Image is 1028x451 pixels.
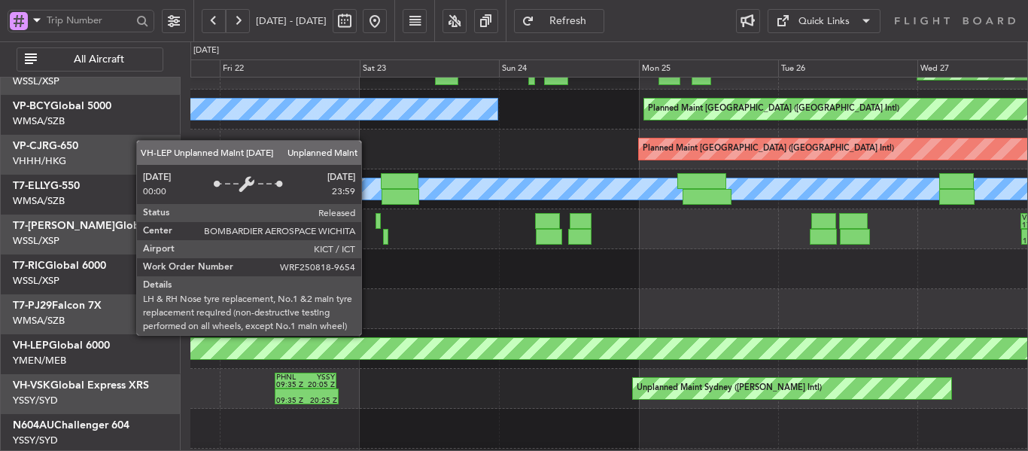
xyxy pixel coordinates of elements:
span: VP-CJR [13,141,49,151]
div: 09:35 Z [276,381,306,389]
button: Quick Links [768,9,880,33]
div: Quick Links [798,14,850,29]
span: T7-[PERSON_NAME] [13,221,115,231]
div: Sat 23 [360,59,499,78]
div: Planned Maint [GEOGRAPHIC_DATA] ([GEOGRAPHIC_DATA] Intl) [648,98,899,120]
span: T7-PJ29 [13,300,52,311]
span: All Aircraft [40,54,158,65]
div: PHNL [276,373,306,381]
a: VP-BCYGlobal 5000 [13,101,111,111]
span: VH-VSK [13,380,50,391]
span: T7-ELLY [13,181,50,191]
span: [DATE] - [DATE] [256,14,327,28]
span: Refresh [537,16,599,26]
a: WSSL/XSP [13,274,59,288]
button: Refresh [514,9,604,33]
a: WSSL/XSP [13,234,59,248]
span: VH-LEP [13,340,49,351]
a: WSSL/XSP [13,75,59,88]
span: T7-RIC [13,261,45,271]
div: 20:05 Z [306,381,335,389]
span: N604AU [13,420,54,431]
div: [DATE] [193,44,219,57]
a: YSSY/SYD [13,394,58,407]
a: T7-PJ29Falcon 7X [13,300,102,311]
button: All Aircraft [17,47,163,72]
div: Unplanned Maint Sydney ([PERSON_NAME] Intl) [637,377,822,400]
a: YSSY/SYD [13,434,58,447]
a: VHHH/HKG [13,154,66,168]
div: Planned Maint [GEOGRAPHIC_DATA] ([GEOGRAPHIC_DATA] Intl) [643,138,894,160]
a: N604AUChallenger 604 [13,420,129,431]
a: VP-CJRG-650 [13,141,78,151]
div: Fri 22 [220,59,359,78]
a: T7-RICGlobal 6000 [13,261,106,271]
a: T7-ELLYG-550 [13,181,80,191]
a: VH-LEPGlobal 6000 [13,340,110,351]
div: Tue 26 [778,59,917,78]
input: Trip Number [47,9,132,32]
a: VH-VSKGlobal Express XRS [13,380,149,391]
span: VP-BCY [13,101,50,111]
a: WMSA/SZB [13,114,65,128]
a: WMSA/SZB [13,194,65,208]
div: Sun 24 [499,59,638,78]
div: Mon 25 [639,59,778,78]
a: YMEN/MEB [13,354,66,367]
a: WMSA/SZB [13,314,65,328]
div: 09:35 Z [276,397,306,404]
div: 20:25 Z [306,397,336,404]
a: T7-[PERSON_NAME]Global 7500 [13,221,176,231]
div: YSSY [306,373,335,381]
